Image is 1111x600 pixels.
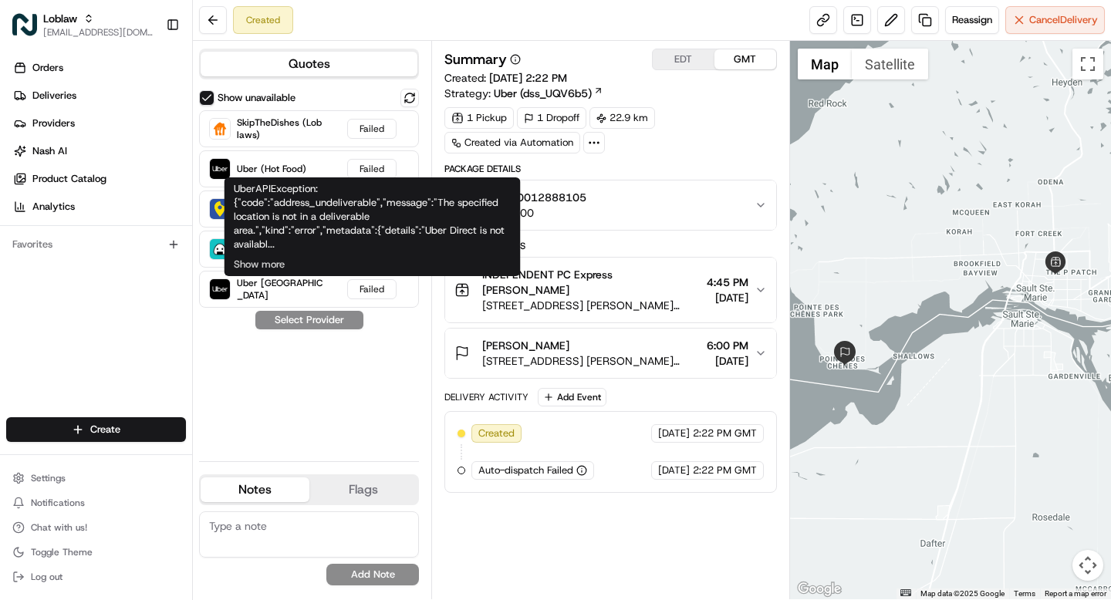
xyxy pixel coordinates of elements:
button: Map camera controls [1072,550,1103,581]
span: Uber [GEOGRAPHIC_DATA] [237,277,322,302]
span: Deliveries [32,89,76,103]
span: Analytics [32,200,75,214]
span: • [128,239,133,251]
span: Orders [32,61,63,75]
span: 4:45 PM [707,275,748,290]
button: EDT [653,49,714,69]
label: Show unavailable [218,91,295,105]
button: Flags [309,477,418,502]
img: SkipTheDishes (Loblaws) [210,119,230,139]
a: Created via Automation [444,132,580,153]
span: Notifications [31,497,85,509]
div: Location Details [444,240,776,252]
button: Show street map [798,49,852,79]
a: Open this area in Google Maps (opens a new window) [794,579,845,599]
img: Nash [15,15,46,46]
a: 📗Knowledge Base [9,339,124,366]
a: 💻API Documentation [124,339,254,366]
button: LoblawLoblaw[EMAIL_ADDRESS][DOMAIN_NAME] [6,6,160,43]
a: Uber (dss_UQV6b5) [494,86,603,101]
div: Package Details [444,163,776,175]
img: Grace Nketiah [15,224,40,249]
button: Settings [6,467,186,489]
img: Loblaw [12,12,37,37]
div: UberAPIException: {"code":"address_undeliverable","message":"The specified location is not in a d... [225,177,521,276]
button: Notifications [6,492,186,514]
span: [DATE] 2:22 PM [489,71,567,85]
span: Uber (dss_UQV6b5) [494,86,592,101]
button: Show more [234,258,285,271]
span: Knowledge Base [31,345,118,360]
a: Analytics [6,194,192,219]
span: Nash AI [32,144,67,158]
button: Start new chat [262,152,281,170]
button: [EMAIL_ADDRESS][DOMAIN_NAME] [43,26,154,39]
span: Chat with us! [31,521,87,534]
span: [DATE] [658,426,690,440]
button: Log out [6,566,186,588]
span: [PERSON_NAME] [48,239,125,251]
div: Delivery Activity [444,391,528,403]
span: Pylon [154,383,187,394]
span: [DATE] [137,239,168,251]
button: Keyboard shortcuts [900,589,911,596]
span: Cancel Delivery [1029,13,1098,27]
div: 1 Dropoff [517,107,586,129]
img: 1736555255976-a54dd68f-1ca7-489b-9aae-adbdc363a1c4 [31,240,43,252]
input: Clear [40,99,255,116]
span: Reassign [952,13,992,27]
div: 📗 [15,346,28,359]
img: 1736555255976-a54dd68f-1ca7-489b-9aae-adbdc363a1c4 [15,147,43,175]
span: Providers [32,116,75,130]
a: Orders [6,56,192,80]
span: SkipTheDishes (Loblaws) [237,116,322,141]
span: Toggle Theme [31,546,93,558]
span: 6:00 PM [707,338,748,353]
img: Shah Alam [15,266,40,291]
button: See all [239,197,281,216]
button: Chat with us! [6,517,186,538]
div: 💻 [130,346,143,359]
span: Created: [444,70,567,86]
h3: Summary [444,52,507,66]
span: [PERSON_NAME] [PERSON_NAME] [48,281,204,293]
img: Google [794,579,845,599]
span: [DATE] [707,353,748,369]
span: Settings [31,472,66,484]
a: Report a map error [1045,589,1106,598]
span: [STREET_ADDRESS] [PERSON_NAME][STREET_ADDRESS] [482,298,700,313]
div: Failed [347,159,397,179]
span: [STREET_ADDRESS] [PERSON_NAME][STREET_ADDRESS] [482,353,700,369]
span: Log out [31,571,62,583]
a: Powered byPylon [109,382,187,394]
img: Uber (Hot Food) [210,159,230,179]
a: Providers [6,111,192,136]
span: Create [90,423,120,437]
a: Product Catalog [6,167,192,191]
span: [DATE] [707,290,748,305]
div: Past conversations [15,201,103,213]
img: Uber Canada [210,279,230,299]
button: Reassign [945,6,999,34]
button: Add Event [538,388,606,406]
div: Start new chat [69,147,253,163]
a: Deliveries [6,83,192,108]
span: Uber (Hot Food) [237,163,306,175]
button: CancelDelivery [1005,6,1105,34]
img: Fantuan [210,239,230,259]
div: Failed [347,119,397,139]
span: [DATE] [658,463,690,477]
button: Loblaw [43,11,77,26]
img: Click2Order [210,199,230,219]
a: Terms (opens in new tab) [1014,589,1035,598]
div: We're available if you need us! [69,163,212,175]
span: Auto-dispatch Failed [478,463,573,477]
span: [DATE] [216,281,248,293]
span: 2:22 PM GMT [693,463,757,477]
button: Toggle fullscreen view [1072,49,1103,79]
div: 1 Pickup [444,107,514,129]
span: Map data ©2025 Google [920,589,1005,598]
span: Created [478,426,515,440]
